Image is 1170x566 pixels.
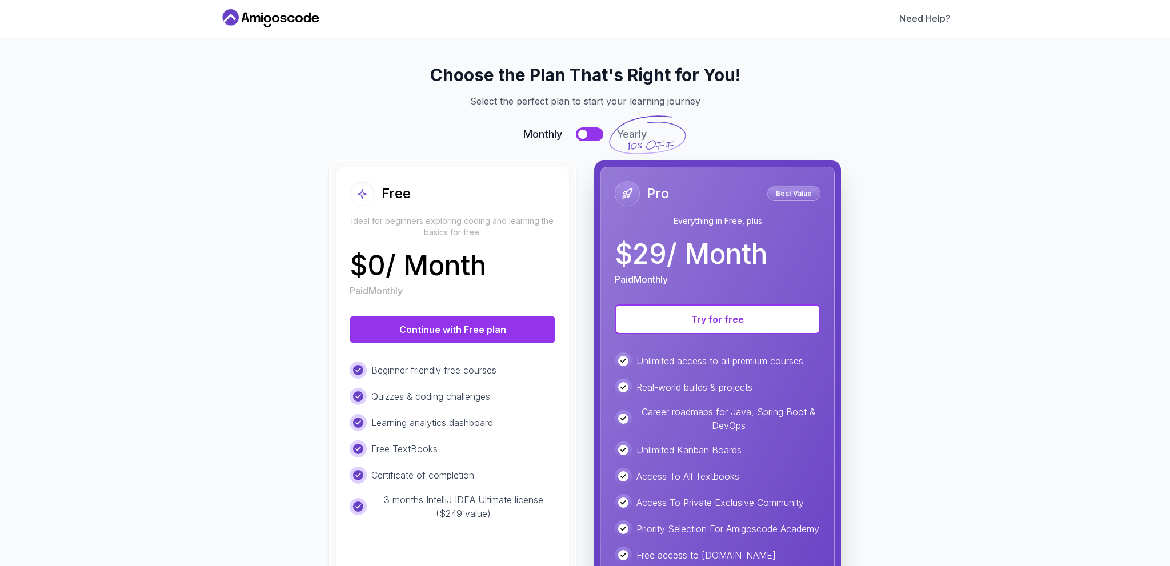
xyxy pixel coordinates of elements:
[350,284,403,298] p: Paid Monthly
[523,126,562,142] span: Monthly
[636,548,776,562] p: Free access to [DOMAIN_NAME]
[615,215,820,227] p: Everything in Free, plus
[636,522,819,536] p: Priority Selection For Amigoscode Academy
[769,188,819,199] p: Best Value
[233,94,937,108] p: Select the perfect plan to start your learning journey
[636,443,742,457] p: Unlimited Kanban Boards
[350,215,555,238] p: Ideal for beginners exploring coding and learning the basics for free.
[615,272,668,286] p: Paid Monthly
[371,416,493,429] p: Learning analytics dashboard
[636,354,803,368] p: Unlimited access to all premium courses
[350,316,555,343] button: Continue with Free plan
[371,390,490,403] p: Quizzes & coding challenges
[371,442,438,456] p: Free TextBooks
[636,496,804,509] p: Access To Private Exclusive Community
[371,493,555,520] p: 3 months IntelliJ IDEA Ultimate license ($249 value)
[382,184,411,203] h2: Free
[899,11,951,25] a: Need Help?
[636,405,820,432] p: Career roadmaps for Java, Spring Boot & DevOps
[233,65,937,85] h2: Choose the Plan That's Right for You!
[350,252,486,279] p: $ 0 / Month
[636,380,752,394] p: Real-world builds & projects
[371,363,496,377] p: Beginner friendly free courses
[647,184,669,203] h2: Pro
[615,240,767,268] p: $ 29 / Month
[636,469,739,483] p: Access To All Textbooks
[371,468,474,482] p: Certificate of completion
[615,304,820,334] button: Try for free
